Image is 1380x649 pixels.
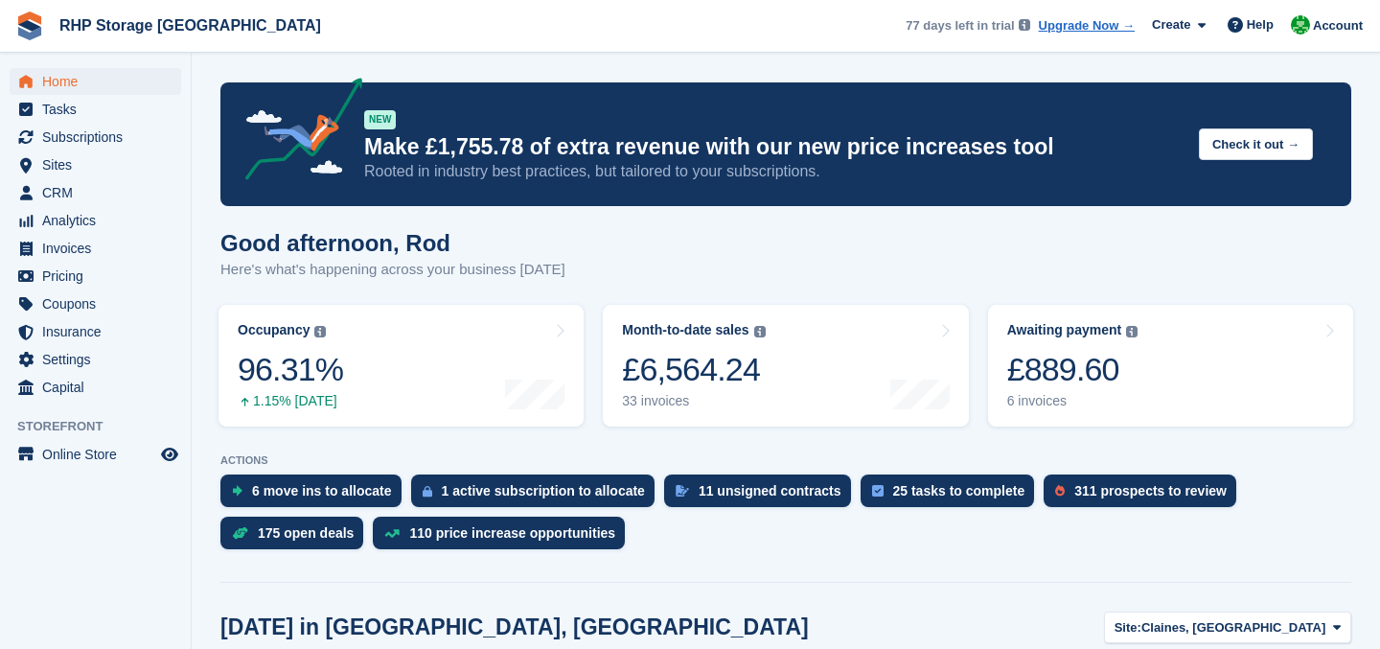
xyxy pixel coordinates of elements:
[220,230,565,256] h1: Good afternoon, Rod
[10,263,181,290] a: menu
[232,485,242,497] img: move_ins_to_allocate_icon-fdf77a2bb77ea45bf5b3d319d69a93e2d87916cf1d5bf7949dd705db3b84f3ca.svg
[42,124,157,151] span: Subscriptions
[42,263,157,290] span: Pricing
[364,133,1184,161] p: Make £1,755.78 of extra revenue with our new price increases tool
[220,259,565,281] p: Here's what's happening across your business [DATE]
[373,517,634,559] a: 110 price increase opportunities
[238,393,343,409] div: 1.15% [DATE]
[1019,19,1030,31] img: icon-info-grey-7440780725fd019a000dd9b08b2336e03edf1995a4989e88bcd33f0948082b44.svg
[1044,475,1246,517] a: 311 prospects to review
[238,350,343,389] div: 96.31%
[664,475,861,517] a: 11 unsigned contracts
[42,346,157,373] span: Settings
[42,441,157,468] span: Online Store
[861,475,1045,517] a: 25 tasks to complete
[1007,322,1122,338] div: Awaiting payment
[42,68,157,95] span: Home
[52,10,329,41] a: RHP Storage [GEOGRAPHIC_DATA]
[10,318,181,345] a: menu
[42,96,157,123] span: Tasks
[10,207,181,234] a: menu
[1104,612,1351,643] button: Site: Claines, [GEOGRAPHIC_DATA]
[252,483,392,498] div: 6 move ins to allocate
[17,417,191,436] span: Storefront
[10,235,181,262] a: menu
[220,614,809,640] h2: [DATE] in [GEOGRAPHIC_DATA], [GEOGRAPHIC_DATA]
[1141,618,1325,637] span: Claines, [GEOGRAPHIC_DATA]
[314,326,326,337] img: icon-info-grey-7440780725fd019a000dd9b08b2336e03edf1995a4989e88bcd33f0948082b44.svg
[220,454,1351,467] p: ACTIONS
[622,322,748,338] div: Month-to-date sales
[220,475,411,517] a: 6 move ins to allocate
[232,526,248,540] img: deal-1b604bf984904fb50ccaf53a9ad4b4a5d6e5aea283cecdc64d6e3604feb123c2.svg
[1039,16,1135,35] a: Upgrade Now →
[603,305,968,427] a: Month-to-date sales £6,564.24 33 invoices
[754,326,766,337] img: icon-info-grey-7440780725fd019a000dd9b08b2336e03edf1995a4989e88bcd33f0948082b44.svg
[1007,393,1138,409] div: 6 invoices
[238,322,310,338] div: Occupancy
[364,161,1184,182] p: Rooted in industry best practices, but tailored to your subscriptions.
[42,374,157,401] span: Capital
[423,485,432,498] img: active_subscription_to_allocate_icon-d502201f5373d7db506a760aba3b589e785aa758c864c3986d89f69b8ff3...
[622,393,765,409] div: 33 invoices
[411,475,664,517] a: 1 active subscription to allocate
[10,290,181,317] a: menu
[699,483,841,498] div: 11 unsigned contracts
[1199,128,1313,160] button: Check it out →
[158,443,181,466] a: Preview store
[218,305,584,427] a: Occupancy 96.31% 1.15% [DATE]
[10,374,181,401] a: menu
[42,235,157,262] span: Invoices
[42,151,157,178] span: Sites
[42,318,157,345] span: Insurance
[872,485,884,497] img: task-75834270c22a3079a89374b754ae025e5fb1db73e45f91037f5363f120a921f8.svg
[42,290,157,317] span: Coupons
[10,346,181,373] a: menu
[1247,15,1274,35] span: Help
[384,529,400,538] img: price_increase_opportunities-93ffe204e8149a01c8c9dc8f82e8f89637d9d84a8eef4429ea346261dce0b2c0.svg
[409,525,615,541] div: 110 price increase opportunities
[364,110,396,129] div: NEW
[15,12,44,40] img: stora-icon-8386f47178a22dfd0bd8f6a31ec36ba5ce8667c1dd55bd0f319d3a0aa187defe.svg
[1313,16,1363,35] span: Account
[1291,15,1310,35] img: Rod
[10,151,181,178] a: menu
[10,179,181,206] a: menu
[220,517,373,559] a: 175 open deals
[1126,326,1138,337] img: icon-info-grey-7440780725fd019a000dd9b08b2336e03edf1995a4989e88bcd33f0948082b44.svg
[1007,350,1138,389] div: £889.60
[893,483,1025,498] div: 25 tasks to complete
[676,485,689,497] img: contract_signature_icon-13c848040528278c33f63329250d36e43548de30e8caae1d1a13099fd9432cc5.svg
[988,305,1353,427] a: Awaiting payment £889.60 6 invoices
[1055,485,1065,497] img: prospect-51fa495bee0391a8d652442698ab0144808aea92771e9ea1ae160a38d050c398.svg
[442,483,645,498] div: 1 active subscription to allocate
[10,96,181,123] a: menu
[229,78,363,187] img: price-adjustments-announcement-icon-8257ccfd72463d97f412b2fc003d46551f7dbcb40ab6d574587a9cd5c0d94...
[1152,15,1190,35] span: Create
[10,68,181,95] a: menu
[622,350,765,389] div: £6,564.24
[1074,483,1227,498] div: 311 prospects to review
[258,525,354,541] div: 175 open deals
[906,16,1014,35] span: 77 days left in trial
[42,207,157,234] span: Analytics
[10,124,181,151] a: menu
[42,179,157,206] span: CRM
[1115,618,1141,637] span: Site:
[10,441,181,468] a: menu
